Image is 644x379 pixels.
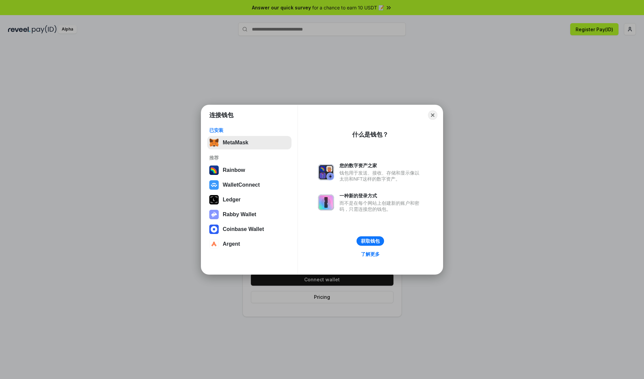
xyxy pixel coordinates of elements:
[361,251,380,257] div: 了解更多
[207,208,291,221] button: Rabby Wallet
[209,127,289,133] div: 已安装
[209,195,219,204] img: svg+xml,%3Csvg%20xmlns%3D%22http%3A%2F%2Fwww.w3.org%2F2000%2Fsvg%22%20width%3D%2228%22%20height%3...
[361,238,380,244] div: 获取钱包
[207,163,291,177] button: Rainbow
[339,162,423,169] div: 您的数字资产之家
[209,210,219,219] img: svg+xml,%3Csvg%20xmlns%3D%22http%3A%2F%2Fwww.w3.org%2F2000%2Fsvg%22%20fill%3D%22none%22%20viewBox...
[223,241,240,247] div: Argent
[207,193,291,206] button: Ledger
[209,138,219,147] img: svg+xml,%3Csvg%20fill%3D%22none%22%20height%3D%2233%22%20viewBox%3D%220%200%2035%2033%22%20width%...
[209,225,219,234] img: svg+xml,%3Csvg%20width%3D%2228%22%20height%3D%2228%22%20viewBox%3D%220%200%2028%2028%22%20fill%3D...
[357,250,384,258] a: 了解更多
[223,211,256,218] div: Rabby Wallet
[318,164,334,180] img: svg+xml,%3Csvg%20xmlns%3D%22http%3A%2F%2Fwww.w3.org%2F2000%2Fsvg%22%20fill%3D%22none%22%20viewBox...
[223,140,248,146] div: MetaMask
[357,236,384,246] button: 获取钱包
[209,180,219,190] img: svg+xml,%3Csvg%20width%3D%2228%22%20height%3D%2228%22%20viewBox%3D%220%200%2028%2028%22%20fill%3D...
[339,193,423,199] div: 一种新的登录方式
[209,155,289,161] div: 推荐
[339,200,423,212] div: 而不是在每个网站上创建新的账户和密码，只需连接您的钱包。
[223,167,245,173] div: Rainbow
[209,165,219,175] img: svg+xml,%3Csvg%20width%3D%22120%22%20height%3D%22120%22%20viewBox%3D%220%200%20120%20120%22%20fil...
[207,237,291,251] button: Argent
[223,226,264,232] div: Coinbase Wallet
[209,239,219,249] img: svg+xml,%3Csvg%20width%3D%2228%22%20height%3D%2228%22%20viewBox%3D%220%200%2028%2028%22%20fill%3D...
[207,136,291,149] button: MetaMask
[209,111,233,119] h1: 连接钱包
[207,178,291,192] button: WalletConnect
[207,223,291,236] button: Coinbase Wallet
[352,131,388,139] div: 什么是钱包？
[339,170,423,182] div: 钱包用于发送、接收、存储和显示像以太坊和NFT这样的数字资产。
[428,110,437,120] button: Close
[318,194,334,210] img: svg+xml,%3Csvg%20xmlns%3D%22http%3A%2F%2Fwww.w3.org%2F2000%2Fsvg%22%20fill%3D%22none%22%20viewBox...
[223,182,260,188] div: WalletConnect
[223,197,240,203] div: Ledger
